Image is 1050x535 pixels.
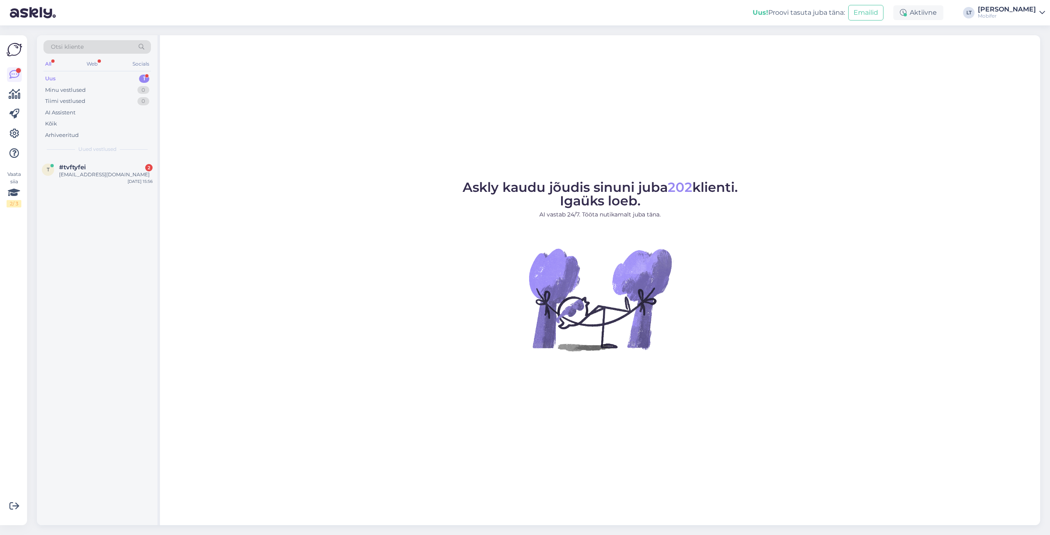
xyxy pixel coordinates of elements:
[137,86,149,94] div: 0
[668,179,692,195] span: 202
[45,120,57,128] div: Kõik
[139,75,149,83] div: 1
[753,8,845,18] div: Proovi tasuta juba täna:
[43,59,53,69] div: All
[45,86,86,94] div: Minu vestlused
[848,5,883,20] button: Emailid
[7,200,21,207] div: 2 / 3
[963,7,975,18] div: LT
[51,43,84,51] span: Otsi kliente
[78,146,116,153] span: Uued vestlused
[45,75,56,83] div: Uus
[893,5,943,20] div: Aktiivne
[128,178,153,184] div: [DATE] 15:56
[45,131,79,139] div: Arhiveeritud
[47,166,50,173] span: t
[137,97,149,105] div: 0
[463,179,738,209] span: Askly kaudu jõudis sinuni juba klienti. Igaüks loeb.
[753,9,768,16] b: Uus!
[978,6,1036,13] div: [PERSON_NAME]
[59,171,153,178] div: [EMAIL_ADDRESS][DOMAIN_NAME]
[463,210,738,219] p: AI vastab 24/7. Tööta nutikamalt juba täna.
[7,42,22,57] img: Askly Logo
[45,97,85,105] div: Tiimi vestlused
[85,59,99,69] div: Web
[131,59,151,69] div: Socials
[145,164,153,171] div: 2
[978,6,1045,19] a: [PERSON_NAME]Mobifer
[45,109,75,117] div: AI Assistent
[526,225,674,373] img: No Chat active
[59,164,86,171] span: #tvftyfei
[7,171,21,207] div: Vaata siia
[978,13,1036,19] div: Mobifer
